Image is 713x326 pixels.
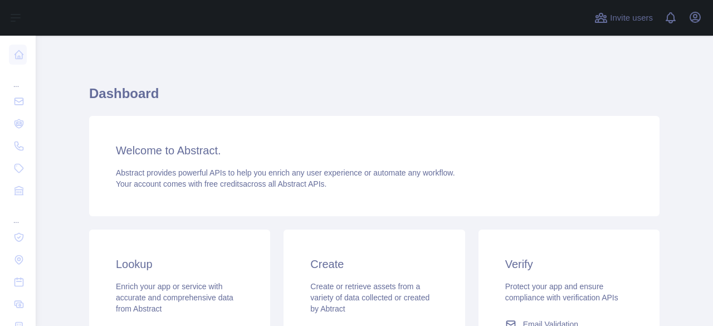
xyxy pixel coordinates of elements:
[9,67,27,89] div: ...
[610,12,653,25] span: Invite users
[116,179,326,188] span: Your account comes with across all Abstract APIs.
[89,85,660,111] h1: Dashboard
[116,143,633,158] h3: Welcome to Abstract.
[116,256,243,272] h3: Lookup
[592,9,655,27] button: Invite users
[116,168,455,177] span: Abstract provides powerful APIs to help you enrich any user experience or automate any workflow.
[505,282,618,302] span: Protect your app and ensure compliance with verification APIs
[505,256,633,272] h3: Verify
[204,179,243,188] span: free credits
[310,256,438,272] h3: Create
[310,282,429,313] span: Create or retrieve assets from a variety of data collected or created by Abtract
[9,203,27,225] div: ...
[116,282,233,313] span: Enrich your app or service with accurate and comprehensive data from Abstract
